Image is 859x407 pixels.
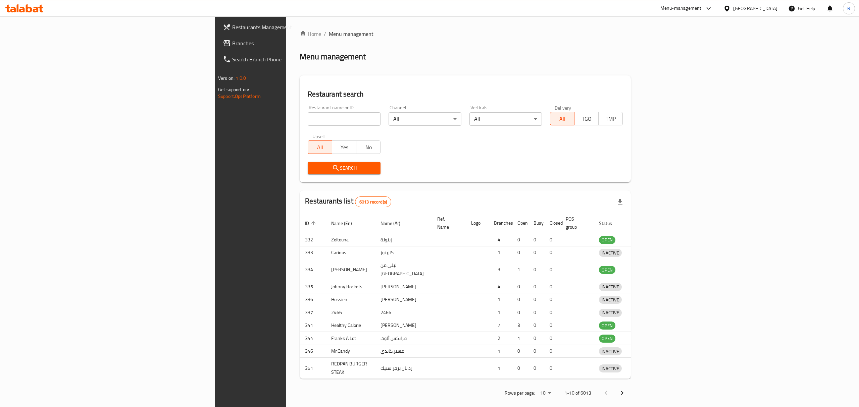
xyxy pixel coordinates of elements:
td: 0 [544,259,560,280]
td: 0 [512,233,528,246]
td: 1 [512,259,528,280]
td: ليلى من [GEOGRAPHIC_DATA] [375,259,432,280]
td: 0 [544,319,560,332]
td: 0 [512,345,528,358]
td: 1 [512,332,528,345]
td: رد بان برجر ستيك [375,358,432,379]
button: TGO [574,112,599,125]
td: 4 [489,233,512,246]
td: 0 [528,345,544,358]
span: Get support on: [218,85,249,94]
td: 0 [528,332,544,345]
span: R [847,5,850,12]
td: زيتونة [375,233,432,246]
td: 0 [544,293,560,306]
div: Total records count [355,196,391,207]
span: Restaurants Management [232,23,353,31]
td: 0 [544,306,560,319]
span: OPEN [599,322,615,330]
div: Menu-management [660,4,702,12]
span: TMP [601,114,620,124]
td: 0 [512,246,528,259]
td: 0 [512,293,528,306]
button: Next page [614,385,630,401]
td: 4 [489,280,512,293]
th: Busy [528,213,544,233]
span: Search Branch Phone [232,55,353,63]
td: [PERSON_NAME] [375,280,432,293]
span: 6013 record(s) [355,199,391,205]
td: 1 [489,246,512,259]
td: 0 [528,306,544,319]
span: INACTIVE [599,309,622,316]
td: 3 [512,319,528,332]
span: OPEN [599,266,615,274]
td: 2 [489,332,512,345]
td: 0 [544,358,560,379]
td: 1 [489,358,512,379]
td: 0 [512,358,528,379]
span: Version: [218,74,235,82]
a: Search Branch Phone [217,51,358,67]
span: OPEN [599,236,615,244]
span: Ref. Name [437,215,458,231]
td: [PERSON_NAME] [375,319,432,332]
th: Branches [489,213,512,233]
button: No [356,140,381,154]
td: 2466 [375,306,432,319]
div: [GEOGRAPHIC_DATA] [733,5,777,12]
td: 0 [512,280,528,293]
span: Name (Ar) [381,219,409,227]
p: 1-10 of 6013 [564,389,591,397]
span: Branches [232,39,353,47]
span: All [311,142,330,152]
td: 0 [544,345,560,358]
div: INACTIVE [599,364,622,372]
span: INACTIVE [599,348,622,355]
a: Support.OpsPlatform [218,92,261,101]
span: Name (En) [331,219,361,227]
h2: Restaurants list [305,196,391,207]
div: All [469,112,542,126]
td: 0 [528,280,544,293]
a: Branches [217,35,358,51]
div: Export file [612,194,628,210]
td: فرانكس ألوت [375,332,432,345]
td: 1 [489,345,512,358]
span: POS group [566,215,586,231]
div: INACTIVE [599,283,622,291]
td: 0 [512,306,528,319]
button: Search [308,162,381,174]
td: 0 [528,259,544,280]
td: [PERSON_NAME] [375,293,432,306]
span: TGO [577,114,596,124]
p: Rows per page: [505,389,535,397]
label: Upsell [312,134,325,138]
button: All [550,112,574,125]
div: OPEN [599,335,615,343]
td: مستر.كاندي [375,345,432,358]
td: 0 [528,233,544,246]
input: Search for restaurant name or ID.. [308,112,381,126]
div: Rows per page: [538,388,554,398]
th: Logo [466,213,489,233]
th: Closed [544,213,560,233]
label: Delivery [555,105,571,110]
span: OPEN [599,335,615,342]
span: INACTIVE [599,296,622,304]
td: 1 [489,293,512,306]
td: 0 [528,358,544,379]
td: 0 [544,246,560,259]
span: Status [599,219,621,227]
span: 1.0.0 [236,74,246,82]
th: Open [512,213,528,233]
span: INACTIVE [599,249,622,257]
table: enhanced table [300,213,653,379]
div: INACTIVE [599,347,622,355]
nav: breadcrumb [300,30,631,38]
